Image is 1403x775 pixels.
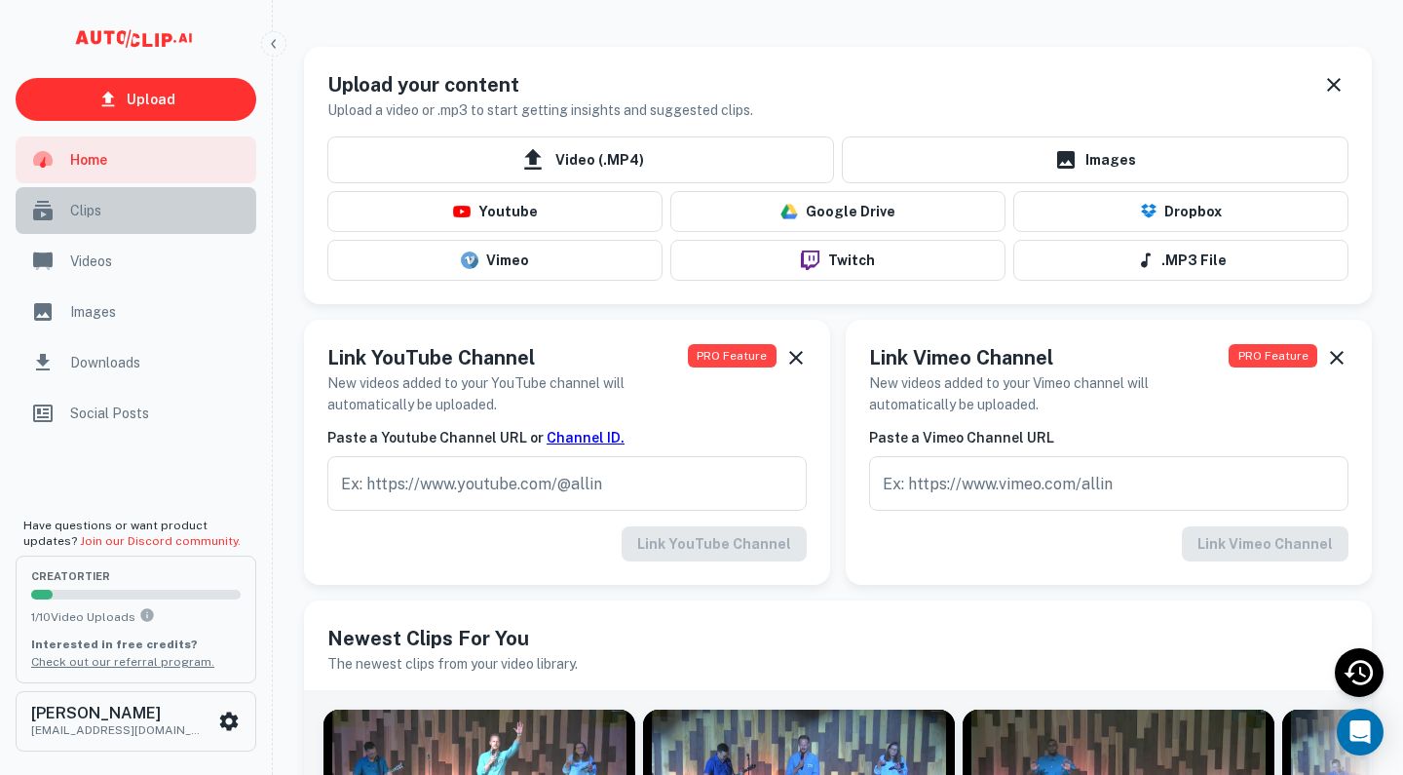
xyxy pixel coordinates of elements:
div: Open Intercom Messenger [1337,709,1384,756]
p: [EMAIL_ADDRESS][DOMAIN_NAME] [31,721,207,739]
span: Clips [70,200,245,221]
h6: Paste a Vimeo Channel URL [869,427,1348,448]
button: Youtube [327,191,663,232]
button: Dismiss [1319,70,1348,99]
a: Clips [16,187,256,234]
h5: Upload your content [327,70,753,99]
span: Images [70,301,245,323]
span: PRO Feature [1229,344,1317,368]
span: Videos [70,251,245,272]
a: Join our Discord community. [80,534,241,548]
span: Social Posts [70,403,245,424]
button: Twitch [670,240,1005,281]
p: Upload [127,89,175,110]
a: Social Posts [16,390,256,437]
input: Ex: https://www.youtube.com/@allin [327,456,807,511]
button: Vimeo [327,240,663,281]
button: Dismiss [784,343,807,372]
span: Have questions or want product updates? [23,519,241,548]
img: drive-logo.png [780,203,798,220]
h6: Upload a video or .mp3 to start getting insights and suggested clips. [327,99,753,121]
div: Recent Activity [1335,648,1384,697]
a: Check out our referral program. [31,655,214,669]
a: Images [842,136,1348,183]
p: Interested in free credits? [31,636,241,653]
span: Video (.MP4) [327,136,834,183]
button: Google Drive [670,191,1005,232]
a: Home [16,136,256,183]
img: youtube-logo.png [453,206,471,217]
p: 1 / 10 Video Uploads [31,607,241,626]
button: creatorTier1/10Video UploadsYou can upload 10 videos per month on the creator tier. Upgrade to up... [16,556,256,682]
h6: Paste a Youtube Channel URL or [327,427,807,448]
h5: Link Vimeo Channel [869,343,1229,372]
a: Upload [16,78,256,121]
h6: The newest clips from your video library. [327,653,1348,675]
h6: [PERSON_NAME] [31,706,207,721]
span: Home [70,149,245,171]
button: [PERSON_NAME][EMAIL_ADDRESS][DOMAIN_NAME] [16,691,256,752]
h6: New videos added to your YouTube channel will automatically be uploaded. [327,372,688,415]
button: Dropbox [1013,191,1348,232]
svg: You can upload 10 videos per month on the creator tier. Upgrade to upload more. [139,607,155,623]
a: Images [16,289,256,335]
a: Downloads [16,339,256,386]
img: vimeo-logo.svg [461,252,478,269]
h5: Link YouTube Channel [327,343,688,372]
img: Dropbox Logo [1141,204,1157,220]
span: Downloads [70,352,245,373]
a: Videos [16,238,256,285]
h6: New videos added to your Vimeo channel will automatically be uploaded. [869,372,1229,415]
span: PRO Feature [688,344,777,368]
h5: Newest Clips For You [327,624,1348,653]
button: Dismiss [1325,343,1348,372]
a: Channel ID. [547,430,625,446]
span: creator Tier [31,571,241,582]
img: twitch-logo.png [793,251,827,270]
button: .MP3 File [1013,240,1348,281]
input: Ex: https://www.vimeo.com/allin [869,456,1348,511]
